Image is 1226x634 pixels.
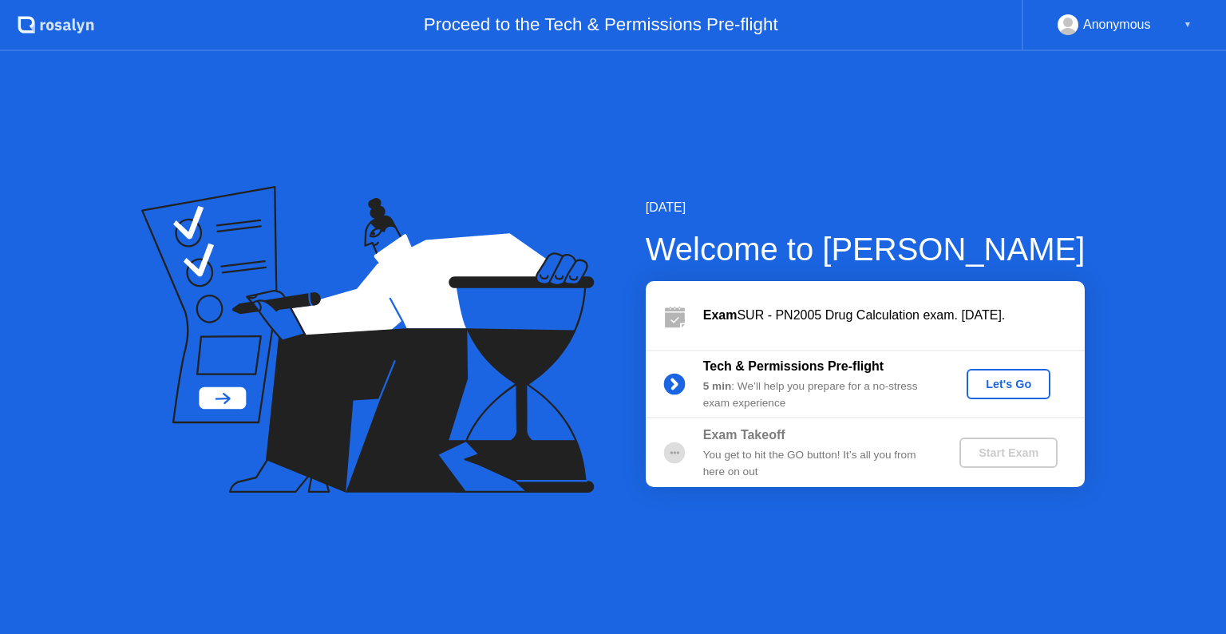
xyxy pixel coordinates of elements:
div: Welcome to [PERSON_NAME] [646,225,1086,273]
button: Let's Go [967,369,1050,399]
b: Tech & Permissions Pre-flight [703,359,884,373]
button: Start Exam [959,438,1058,468]
div: : We’ll help you prepare for a no-stress exam experience [703,378,933,411]
b: Exam Takeoff [703,428,785,442]
b: 5 min [703,380,732,392]
b: Exam [703,308,738,322]
div: Let's Go [973,378,1044,390]
div: SUR - PN2005 Drug Calculation exam. [DATE]. [703,306,1085,325]
div: Anonymous [1083,14,1151,35]
div: You get to hit the GO button! It’s all you from here on out [703,447,933,480]
div: [DATE] [646,198,1086,217]
div: Start Exam [966,446,1051,459]
div: ▼ [1184,14,1192,35]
